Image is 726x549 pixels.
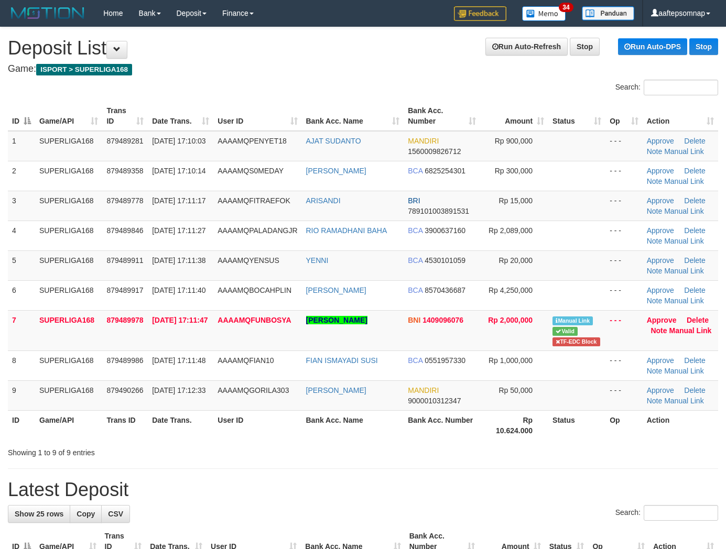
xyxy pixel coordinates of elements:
[684,256,705,265] a: Delete
[35,161,102,191] td: SUPERLIGA168
[552,316,593,325] span: Manually Linked
[408,167,422,175] span: BCA
[605,380,642,410] td: - - -
[8,350,35,380] td: 8
[408,397,461,405] span: Copy 9000010312347 to clipboard
[218,256,279,265] span: AAAAMQYENSUS
[8,280,35,310] td: 6
[218,316,291,324] span: AAAAMQFUNBOSYA
[8,64,718,74] h4: Game:
[106,256,143,265] span: 879489911
[615,80,718,95] label: Search:
[108,510,123,518] span: CSV
[35,280,102,310] td: SUPERLIGA168
[218,196,290,205] span: AAAAMQFITRAEFOK
[35,221,102,250] td: SUPERLIGA168
[306,356,378,365] a: FIAN ISMAYADI SUSI
[106,137,143,145] span: 879489281
[106,386,143,394] span: 879490266
[647,286,674,294] a: Approve
[106,286,143,294] span: 879489917
[684,386,705,394] a: Delete
[684,226,705,235] a: Delete
[306,137,361,145] a: AJAT SUDANTO
[306,316,367,324] a: [PERSON_NAME]
[8,250,35,280] td: 5
[684,167,705,175] a: Delete
[689,38,718,55] a: Stop
[148,101,213,131] th: Date Trans.: activate to sort column ascending
[647,167,674,175] a: Approve
[306,226,387,235] a: RIO RAMADHANI BAHA
[302,410,404,440] th: Bank Acc. Name
[664,297,704,305] a: Manual Link
[8,380,35,410] td: 9
[605,191,642,221] td: - - -
[644,505,718,521] input: Search:
[499,256,533,265] span: Rp 20,000
[408,386,439,394] span: MANDIRI
[218,226,297,235] span: AAAAMQPALADANGJR
[8,101,35,131] th: ID: activate to sort column descending
[218,137,287,145] span: AAAAMQPENYET18
[36,64,132,75] span: ISPORT > SUPERLIGA168
[152,286,205,294] span: [DATE] 17:11:40
[152,386,205,394] span: [DATE] 17:12:33
[651,326,667,335] a: Note
[408,256,422,265] span: BCA
[605,350,642,380] td: - - -
[664,367,704,375] a: Manual Link
[218,386,289,394] span: AAAAMQGORILA303
[425,167,465,175] span: Copy 6825254301 to clipboard
[570,38,600,56] a: Stop
[106,316,143,324] span: 879489978
[35,191,102,221] td: SUPERLIGA168
[647,297,663,305] a: Note
[605,310,642,350] td: - - -
[647,147,663,156] a: Note
[306,286,366,294] a: [PERSON_NAME]
[644,80,718,95] input: Search:
[643,101,718,131] th: Action: activate to sort column ascending
[102,101,148,131] th: Trans ID: activate to sort column ascending
[8,5,88,21] img: MOTION_logo.png
[425,286,465,294] span: Copy 8570436687 to clipboard
[70,505,102,523] a: Copy
[102,410,148,440] th: Trans ID
[306,167,366,175] a: [PERSON_NAME]
[106,226,143,235] span: 879489846
[605,410,642,440] th: Op
[605,161,642,191] td: - - -
[35,350,102,380] td: SUPERLIGA168
[408,286,422,294] span: BCA
[77,510,95,518] span: Copy
[8,410,35,440] th: ID
[8,38,718,59] h1: Deposit List
[152,226,205,235] span: [DATE] 17:11:27
[35,310,102,350] td: SUPERLIGA168
[643,410,718,440] th: Action
[647,267,663,275] a: Note
[35,131,102,161] td: SUPERLIGA168
[647,316,677,324] a: Approve
[522,6,566,21] img: Button%20Memo.svg
[408,226,422,235] span: BCA
[647,237,663,245] a: Note
[647,256,674,265] a: Approve
[664,147,704,156] a: Manual Link
[495,167,533,175] span: Rp 300,000
[152,316,208,324] span: [DATE] 17:11:47
[152,356,205,365] span: [DATE] 17:11:48
[548,410,605,440] th: Status
[213,101,301,131] th: User ID: activate to sort column ascending
[8,310,35,350] td: 7
[582,6,634,20] img: panduan.png
[499,386,533,394] span: Rp 50,000
[615,505,718,521] label: Search:
[8,221,35,250] td: 4
[605,221,642,250] td: - - -
[152,196,205,205] span: [DATE] 17:11:17
[684,137,705,145] a: Delete
[647,356,674,365] a: Approve
[106,167,143,175] span: 879489358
